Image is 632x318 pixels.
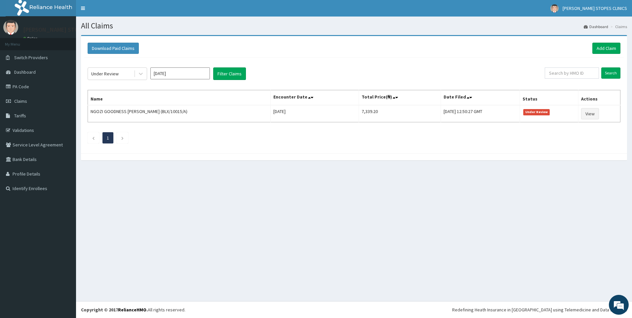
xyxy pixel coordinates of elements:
h1: All Claims [81,21,627,30]
a: Previous page [92,135,95,141]
a: Page 1 is your current page [107,135,109,141]
button: Download Paid Claims [88,43,139,54]
input: Select Month and Year [150,67,210,79]
span: Claims [14,98,27,104]
a: Add Claim [592,43,620,54]
div: Under Review [91,70,119,77]
th: Encounter Date [270,90,359,105]
th: Status [520,90,578,105]
a: Next page [121,135,124,141]
img: User Image [550,4,559,13]
td: [DATE] 12:50:27 GMT [441,105,520,122]
div: Redefining Heath Insurance in [GEOGRAPHIC_DATA] using Telemedicine and Data Science! [452,306,627,313]
th: Total Price(₦) [359,90,441,105]
a: Dashboard [584,24,608,29]
button: Filter Claims [213,67,246,80]
span: [PERSON_NAME] STOPES CLINICS [563,5,627,11]
input: Search by HMO ID [545,67,599,79]
th: Date Filed [441,90,520,105]
span: Tariffs [14,113,26,119]
li: Claims [609,24,627,29]
span: Dashboard [14,69,36,75]
p: [PERSON_NAME] STOPES CLINICS [23,27,110,33]
td: NGOZI GOODNESS [PERSON_NAME] (BLX/10015/A) [88,105,271,122]
td: 7,339.20 [359,105,441,122]
span: Under Review [523,109,550,115]
a: View [581,108,599,119]
th: Actions [578,90,620,105]
input: Search [601,67,620,79]
strong: Copyright © 2017 . [81,307,148,313]
a: RelianceHMO [118,307,146,313]
span: Switch Providers [14,55,48,60]
th: Name [88,90,271,105]
td: [DATE] [270,105,359,122]
a: Online [23,36,39,41]
footer: All rights reserved. [76,301,632,318]
img: User Image [3,20,18,35]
